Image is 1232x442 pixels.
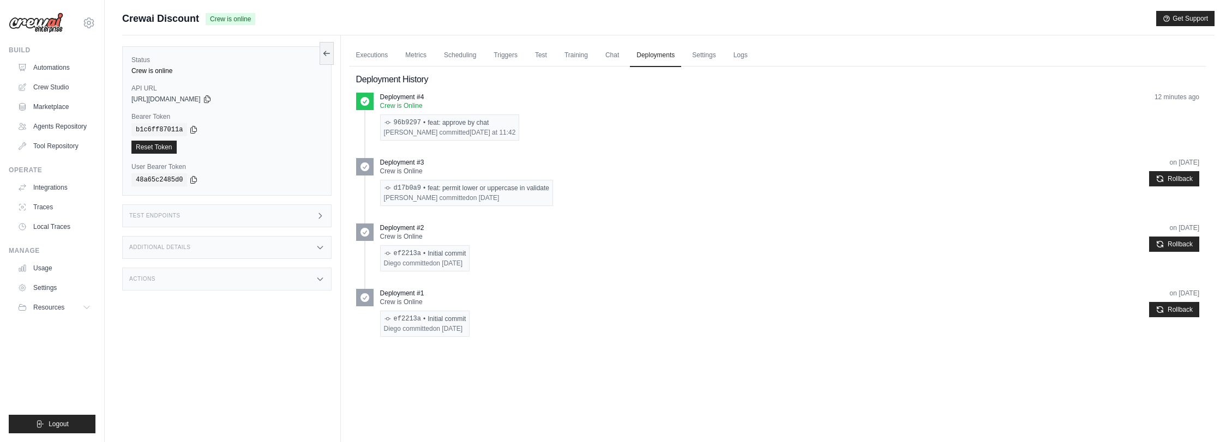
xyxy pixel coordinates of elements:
p: Crew is Online [380,101,520,110]
div: feat: approve by chat [384,118,516,127]
div: [PERSON_NAME] committed [384,128,516,137]
code: 48a65c2485d0 [131,173,187,186]
span: Crew is online [206,13,255,25]
a: Chat [599,44,626,67]
a: Local Traces [13,218,95,235]
div: Initial commit [384,249,466,258]
h2: Deployment History [356,73,1199,86]
span: Resources [33,303,64,312]
div: Crew is online [131,66,322,75]
div: Operate [9,166,95,174]
button: Get Support [1156,11,1215,26]
span: Logout [49,420,69,428]
a: Automations [13,59,95,76]
time: July 17, 2025 at 10:50 GMT-3 [433,325,462,332]
div: Diego committed [384,259,466,268]
a: d17b0a9 [394,184,421,192]
a: Training [558,44,594,67]
a: Triggers [487,44,524,67]
label: Bearer Token [131,112,322,121]
a: Metrics [399,44,433,67]
h3: Actions [129,276,155,282]
time: August 28, 2025 at 19:18 GMT-3 [1170,289,1199,297]
p: Deployment #4 [380,93,424,101]
a: Deployments [630,44,681,67]
a: Logs [727,44,754,67]
p: Crew is Online [380,232,470,241]
div: [PERSON_NAME] committed [384,193,549,202]
div: Build [9,46,95,55]
span: Crewai Discount [122,11,199,26]
div: Manage [9,246,95,255]
time: July 17, 2025 at 10:50 GMT-3 [433,259,462,267]
button: Rollback [1149,302,1199,317]
button: Resources [13,299,95,316]
a: Agents Repository [13,118,95,135]
a: Reset Token [131,141,177,154]
time: September 17, 2025 at 11:42 GMT-3 [470,129,516,136]
span: • [423,184,425,192]
a: ef2213a [394,314,421,323]
span: • [423,118,425,127]
p: Deployment #2 [380,223,424,232]
button: Rollback [1149,171,1199,186]
a: Usage [13,259,95,277]
a: Integrations [13,179,95,196]
a: Executions [350,44,395,67]
a: Settings [13,279,95,296]
div: Diego committed [384,324,466,333]
a: Crew Studio [13,78,95,96]
a: Test [528,44,554,67]
time: September 5, 2025 at 09:41 GMT-3 [470,194,499,202]
a: Traces [13,198,95,216]
p: Deployment #1 [380,289,424,298]
span: • [423,314,425,323]
a: 96b9297 [394,118,421,127]
img: Logo [9,13,63,33]
label: API URL [131,84,322,93]
a: ef2213a [394,249,421,258]
time: September 19, 2025 at 15:14 GMT-3 [1155,93,1199,101]
time: September 5, 2025 at 09:46 GMT-3 [1170,159,1199,166]
label: User Bearer Token [131,162,322,171]
span: [URL][DOMAIN_NAME] [131,95,201,104]
div: Initial commit [384,314,466,323]
h3: Test Endpoints [129,213,181,219]
time: September 1, 2025 at 17:54 GMT-3 [1170,224,1199,232]
div: feat: permit lower or uppercase in validate [384,184,549,192]
p: Crew is Online [380,298,470,306]
button: Logout [9,415,95,433]
code: b1c6ff87011a [131,123,187,136]
a: Tool Repository [13,137,95,155]
label: Status [131,56,322,64]
button: Rollback [1149,237,1199,252]
a: Marketplace [13,98,95,116]
a: Settings [686,44,722,67]
h3: Additional Details [129,244,190,251]
p: Deployment #3 [380,158,424,167]
p: Crew is Online [380,167,553,175]
a: Scheduling [437,44,483,67]
span: • [423,249,425,258]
